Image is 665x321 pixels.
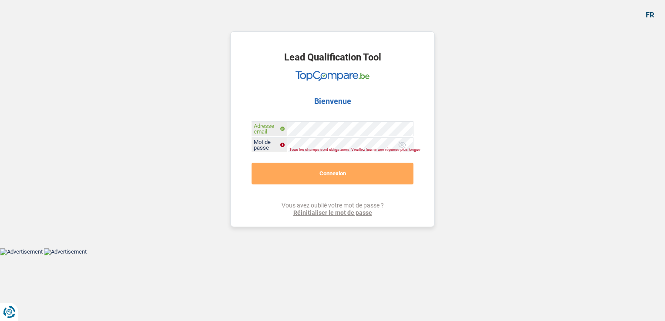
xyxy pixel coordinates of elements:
button: Connexion [252,163,413,184]
img: TopCompare Logo [296,71,369,81]
label: Mot de passe [252,138,287,152]
div: Tous les champs sont obligatoires. Veuillez fournir une réponse plus longue [289,148,400,152]
a: Réinitialiser le mot de passe [282,209,384,217]
label: Adresse email [252,122,287,136]
img: Advertisement [44,248,87,255]
h2: Bienvenue [314,97,351,106]
div: fr [646,11,654,19]
div: Vous avez oublié votre mot de passe ? [282,202,384,217]
h1: Lead Qualification Tool [284,53,381,62]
